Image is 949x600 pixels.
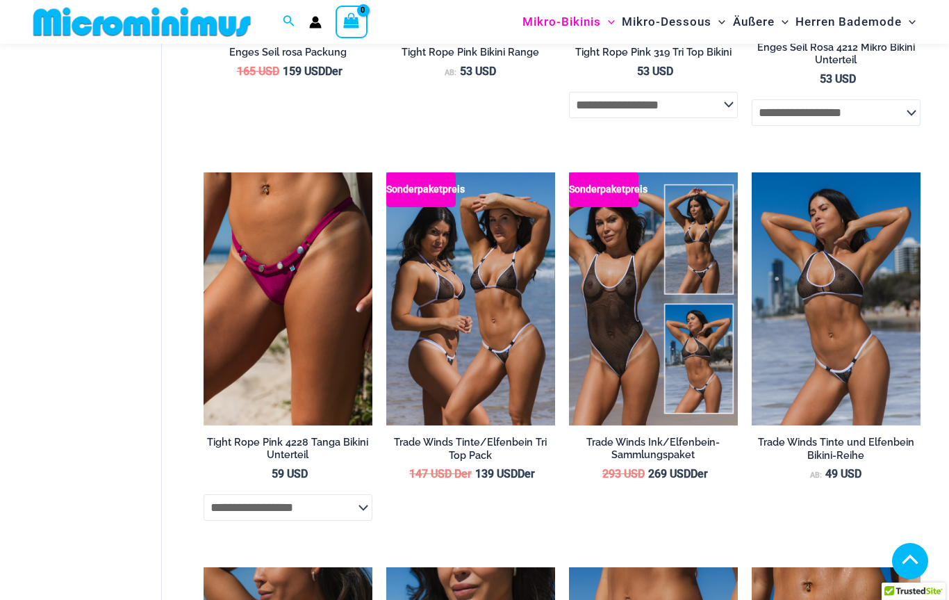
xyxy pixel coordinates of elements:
[601,4,615,40] span: Menü-Umschalttaste
[902,4,916,40] span: Menü-Umschalttaste
[810,471,822,480] span: AB:
[204,172,372,426] a: Enges Seil Rosa 4228 Tanga 01Enges Seil Rosa 4228 Tanga 02Enges Seil Rosa 4228 Tanga 02
[237,65,279,78] bdi: 165 USD
[729,4,792,40] a: ÄußereMenü-UmschalttasteMenü-Umschalttaste
[309,16,322,29] a: Link zum Kontosymbol
[386,172,555,426] img: Top-Pern-Pack
[204,46,372,59] h2: Enges Seil rosa Packung
[386,172,555,426] a: Top-Pern-Pack Top Bum Pack bTop Bum Pack b
[204,46,372,64] a: Enges Seil rosa Packung
[569,172,738,426] a: Sammelpaket Sammlungspaket b (1)Sammlungspaket b (1)
[386,46,555,64] a: Tight Rope Pink Bikini Range
[204,436,372,467] a: Tight Rope Pink 4228 Tanga Bikini Unterteil
[569,172,738,426] img: Sammelpaket
[475,467,535,480] bdi: 139 USDDer
[519,4,618,40] a: Mikro-BikinisMenü-UmschalttasteMenü-Umschalttaste
[386,185,456,194] b: Sonderpaketpreis
[460,65,496,78] bdi: 53 USD
[622,4,711,40] span: Mikro-Dessous
[752,172,921,426] img: Tradewinds Tinte und Elfenbein 384 Halfter 453 Micro 02
[569,46,738,59] h2: Tight Rope Pink 319 Tri Top Bikini
[522,4,601,40] span: Mikro-Bikinis
[752,172,921,426] a: Tradewinds Tinte und Elfenbein 384 Halfter 453 Micro 02Tradewinds Tinte und Elfenbein 384 Halfter...
[28,6,256,38] img: MM SHOP LOGO FLACH
[283,13,295,31] a: Link zum Suchsymbol
[445,68,456,77] span: AB:
[569,436,738,462] h2: Trade Winds Ink/Elfenbein-Sammlungspaket
[820,72,856,86] bdi: 53 USD
[569,436,738,467] a: Trade Winds Ink/Elfenbein-Sammlungspaket
[795,4,902,40] span: Herren Bademode
[204,172,372,426] img: Enges Seil Rosa 4228 Tanga 01
[752,436,921,462] h2: Trade Winds Tinte und Elfenbein Bikini-Reihe
[409,467,472,480] bdi: 147 USD Der
[569,46,738,64] a: Tight Rope Pink 319 Tri Top Bikini
[386,436,555,462] h2: Trade Winds Tinte/Elfenbein Tri Top Pack
[517,2,921,42] nav: Seitennavigation
[602,467,645,480] bdi: 293 USD
[272,467,308,480] bdi: 59 USD
[204,436,372,462] h2: Tight Rope Pink 4228 Tanga Bikini Unterteil
[792,4,919,40] a: Herren BademodeMenü-UmschalttasteMenü-Umschalttaste
[569,185,638,194] b: Sonderpaketpreis
[825,467,861,480] bdi: 49 USD
[775,4,789,40] span: Menü-Umschalttaste
[752,41,921,67] h2: Enges Seil Rosa 4212 Mikro Bikini Unterteil
[336,6,368,38] a: Warenkorb ansehen, leer
[648,467,708,480] bdi: 269 USDDer
[752,41,921,72] a: Enges Seil Rosa 4212 Mikro Bikini Unterteil
[711,4,725,40] span: Menü-Umschalttaste
[733,4,775,40] span: Äußere
[637,65,673,78] bdi: 53 USD
[386,46,555,59] h2: Tight Rope Pink Bikini Range
[618,4,729,40] a: Mikro-DessousMenü-UmschalttasteMenü-Umschalttaste
[283,65,343,78] bdi: 159 USDDer
[752,436,921,467] a: Trade Winds Tinte und Elfenbein Bikini-Reihe
[386,436,555,467] a: Trade Winds Tinte/Elfenbein Tri Top Pack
